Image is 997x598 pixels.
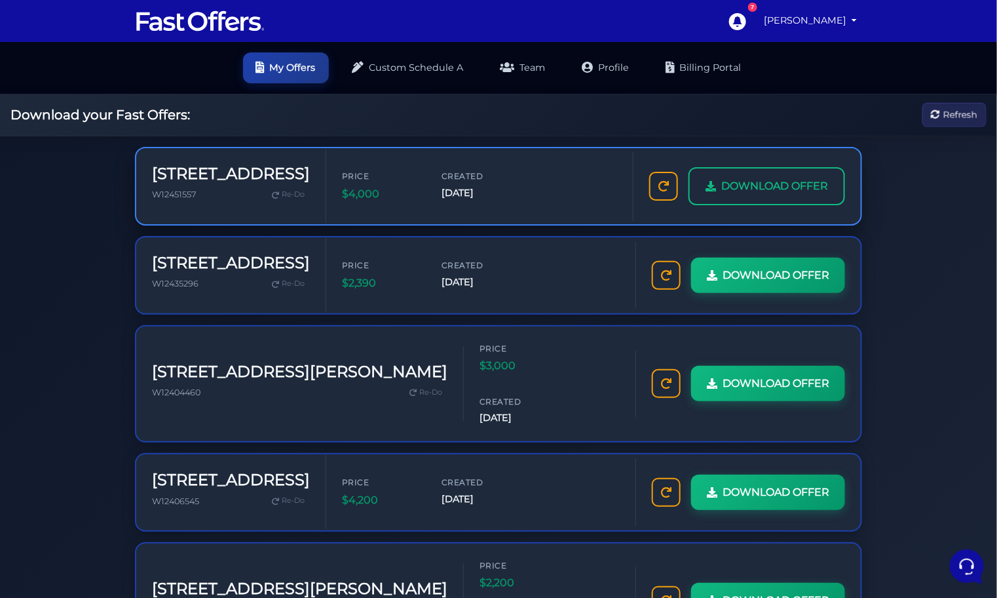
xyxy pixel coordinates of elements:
span: Re-Do [282,495,305,507]
span: Price [480,559,558,572]
span: Price [480,342,558,355]
p: Messages [113,439,150,451]
a: AuraYou:Please this is urgent I cannot write offers and I have offers that need to be written up[... [16,89,246,129]
span: $2,200 [480,574,558,591]
a: Re-Do [267,186,310,203]
span: Find an Answer [21,237,89,247]
span: W12406545 [152,496,199,506]
span: Created [442,259,520,271]
span: DOWNLOAD OFFER [723,267,829,284]
a: Re-Do [267,275,310,292]
span: Aura [55,94,208,108]
span: [DATE] [442,275,520,290]
h3: [STREET_ADDRESS] [152,471,310,490]
span: Re-Do [282,278,305,290]
img: dark [21,96,47,122]
input: Search for an Article... [29,265,214,278]
button: Home [10,421,91,451]
h2: Hello [PERSON_NAME] 👋 [10,10,220,52]
a: Custom Schedule A [339,52,477,83]
h3: [STREET_ADDRESS][PERSON_NAME] [152,363,447,382]
span: [DATE] [442,186,520,201]
a: Re-Do [404,384,447,401]
span: Refresh [943,108,977,122]
a: Billing Portal [653,52,755,83]
span: Created [442,170,520,182]
span: Created [442,476,520,488]
span: Aura [55,145,201,158]
a: Re-Do [267,492,310,509]
button: Refresh [922,103,987,127]
h3: [STREET_ADDRESS] [152,165,310,184]
span: $4,200 [342,492,421,509]
span: Re-Do [419,387,442,399]
a: DOWNLOAD OFFER [691,258,845,293]
iframe: Customerly Messenger Launcher [947,547,987,586]
span: DOWNLOAD OFFER [723,484,829,501]
span: [DATE] [442,492,520,507]
a: DOWNLOAD OFFER [688,167,845,205]
button: Messages [91,421,172,451]
a: AuraYou:I know I can change it on PDF I just want it to always be like this since I have to chang... [16,140,246,179]
p: You: I know I can change it on PDF I just want it to always be like this since I have to change e... [55,161,201,174]
a: DOWNLOAD OFFER [691,366,845,401]
span: Price [342,259,421,271]
button: Help [171,421,252,451]
h3: [STREET_ADDRESS] [152,254,310,273]
span: W12451557 [152,189,197,199]
div: 7 [748,3,757,12]
span: Price [342,476,421,488]
a: DOWNLOAD OFFER [691,475,845,510]
p: [DATE] [216,94,241,106]
a: My Offers [243,52,329,83]
a: Profile [569,52,643,83]
a: 7 [722,6,752,36]
a: [PERSON_NAME] [759,8,862,33]
span: DOWNLOAD OFFER [723,375,829,392]
span: Your Conversations [21,73,106,84]
a: Open Help Center [163,237,241,247]
span: Created [480,395,558,408]
p: 6mo ago [209,145,241,157]
span: $2,390 [342,275,421,292]
p: Home [39,439,62,451]
p: You: Please this is urgent I cannot write offers and I have offers that need to be written up [55,110,208,123]
span: [DATE] [480,410,558,426]
img: dark [21,146,47,172]
h2: Download your Fast Offers: [10,107,190,123]
span: W12435296 [152,279,198,289]
span: Start a Conversation [94,192,183,203]
span: $3,000 [480,357,558,374]
button: Start a Conversation [21,184,241,210]
span: Re-Do [282,189,305,201]
p: Help [203,439,220,451]
span: DOWNLOAD OFFER [721,178,828,195]
span: W12404460 [152,388,200,397]
a: See all [212,73,241,84]
a: Team [487,52,559,83]
span: $4,000 [342,186,421,203]
span: Price [342,170,421,182]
